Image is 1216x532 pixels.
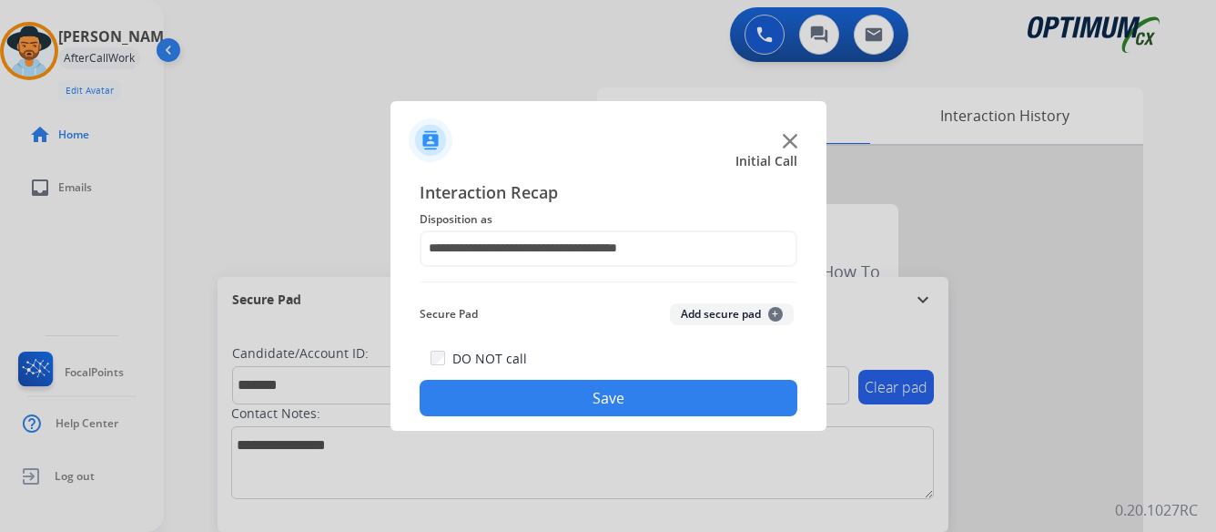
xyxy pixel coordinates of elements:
span: Initial Call [735,152,797,170]
button: Add secure pad+ [670,303,794,325]
span: + [768,307,783,322]
button: Save [420,380,797,416]
img: contact-recap-line.svg [420,281,797,282]
span: Disposition as [420,209,797,230]
span: Secure Pad [420,303,478,325]
label: DO NOT call [452,350,527,368]
img: contactIcon [409,118,452,162]
span: Interaction Recap [420,179,797,209]
p: 0.20.1027RC [1115,499,1198,521]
